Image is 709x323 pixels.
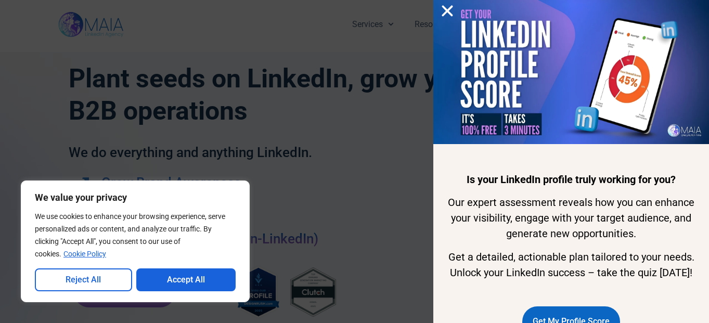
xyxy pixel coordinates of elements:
[21,180,250,302] div: We value your privacy
[450,266,692,279] span: Unlock your LinkedIn success – take the quiz [DATE]!
[136,268,236,291] button: Accept All
[440,3,455,19] a: Close
[447,249,695,280] p: Get a detailed, actionable plan tailored to your needs.
[35,210,236,260] p: We use cookies to enhance your browsing experience, serve personalized ads or content, and analyz...
[35,191,236,204] p: We value your privacy
[447,195,695,241] p: Our expert assessment reveals how you can enhance your visibility, engage with your target audien...
[63,249,107,259] a: Cookie Policy
[467,173,676,186] b: Is your LinkedIn profile truly working for you?
[35,268,132,291] button: Reject All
